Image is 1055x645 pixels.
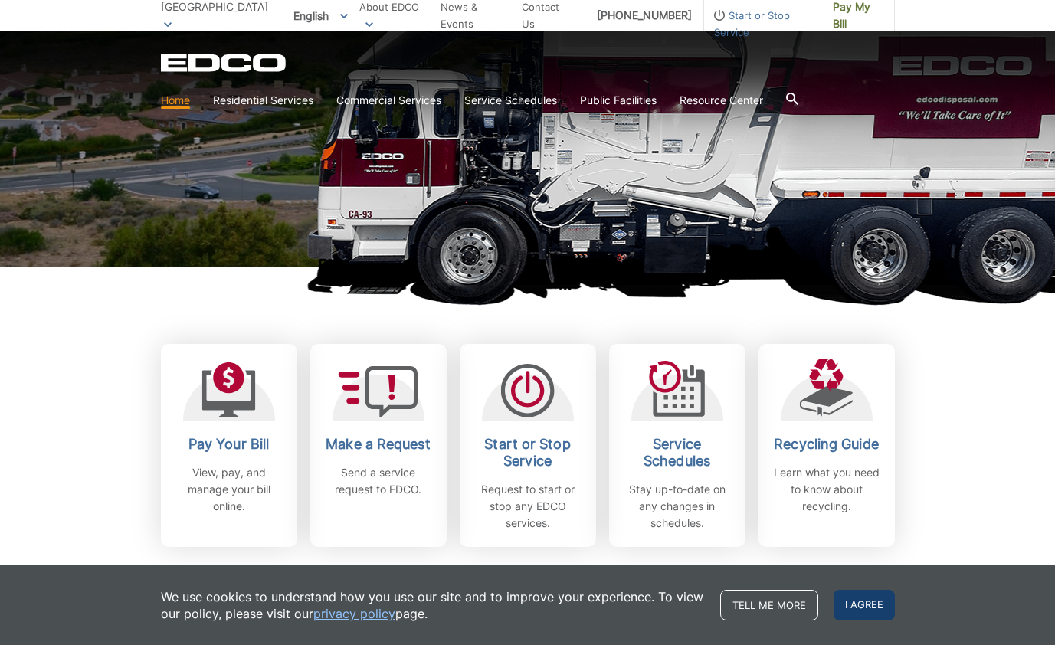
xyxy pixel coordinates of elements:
a: Tell me more [720,590,818,620]
h2: Recycling Guide [770,436,883,453]
p: Request to start or stop any EDCO services. [471,481,585,532]
h2: Make a Request [322,436,435,453]
a: EDCD logo. Return to the homepage. [161,54,288,72]
a: Make a Request Send a service request to EDCO. [310,344,447,547]
span: English [282,3,359,28]
h2: Start or Stop Service [471,436,585,470]
p: Send a service request to EDCO. [322,464,435,498]
p: View, pay, and manage your bill online. [172,464,286,515]
a: Residential Services [213,92,313,109]
a: Recycling Guide Learn what you need to know about recycling. [758,344,895,547]
a: Service Schedules Stay up-to-date on any changes in schedules. [609,344,745,547]
a: Service Schedules [464,92,557,109]
h2: Service Schedules [621,436,734,470]
a: Public Facilities [580,92,657,109]
p: Learn what you need to know about recycling. [770,464,883,515]
p: We use cookies to understand how you use our site and to improve your experience. To view our pol... [161,588,705,622]
a: Commercial Services [336,92,441,109]
a: privacy policy [313,605,395,622]
h2: Pay Your Bill [172,436,286,453]
p: Stay up-to-date on any changes in schedules. [621,481,734,532]
a: Resource Center [680,92,763,109]
a: Pay Your Bill View, pay, and manage your bill online. [161,344,297,547]
a: Home [161,92,190,109]
span: I agree [834,590,895,620]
